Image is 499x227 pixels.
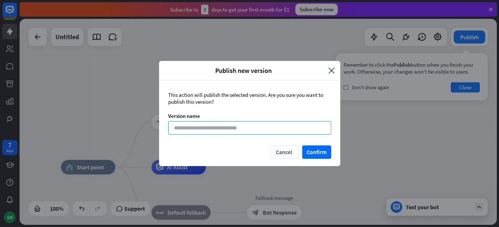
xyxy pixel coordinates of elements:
button: Open LiveChat chat widget [6,3,28,25]
div: This action will publish the selected version. Are you sure you want to publish this version? [168,91,331,105]
i: close [328,66,335,75]
button: Cancel [270,145,299,159]
button: Confirm [302,145,331,159]
div: Version name [168,112,331,119]
span: Publish new version [165,66,323,75]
